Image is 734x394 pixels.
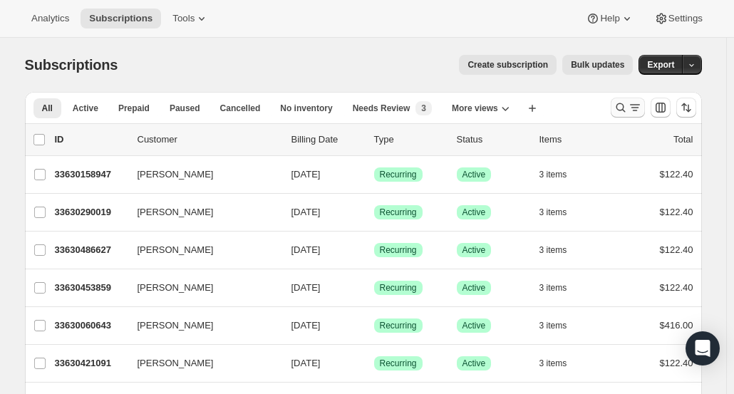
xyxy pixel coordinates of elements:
button: [PERSON_NAME] [129,352,272,375]
span: Prepaid [118,103,150,114]
span: 3 items [539,244,567,256]
button: Create subscription [459,55,557,75]
span: [DATE] [291,358,321,368]
span: 3 items [539,320,567,331]
span: No inventory [280,103,332,114]
button: [PERSON_NAME] [129,314,272,337]
button: Export [639,55,683,75]
span: Export [647,59,674,71]
button: 3 items [539,316,583,336]
button: Analytics [23,9,78,28]
span: [DATE] [291,207,321,217]
span: Subscriptions [25,57,118,73]
span: Active [462,207,486,218]
div: IDCustomerBilling DateTypeStatusItemsTotal [55,133,693,147]
button: 3 items [539,202,583,222]
div: 33630421091[PERSON_NAME][DATE]SuccessRecurringSuccessActive3 items$122.40 [55,353,693,373]
p: 33630158947 [55,167,126,182]
button: 3 items [539,278,583,298]
p: 33630421091 [55,356,126,370]
span: Cancelled [220,103,261,114]
span: [DATE] [291,282,321,293]
div: 33630290019[PERSON_NAME][DATE]SuccessRecurringSuccessActive3 items$122.40 [55,202,693,222]
button: [PERSON_NAME] [129,201,272,224]
span: 3 items [539,169,567,180]
div: Items [539,133,611,147]
span: Help [600,13,619,24]
span: $122.40 [660,244,693,255]
span: Active [462,282,486,294]
span: 3 items [539,282,567,294]
p: Total [673,133,693,147]
button: Tools [164,9,217,28]
span: 3 items [539,358,567,369]
span: $122.40 [660,169,693,180]
button: [PERSON_NAME] [129,163,272,186]
span: Tools [172,13,195,24]
span: Active [462,320,486,331]
button: Help [577,9,642,28]
span: Recurring [380,207,417,218]
span: Active [462,244,486,256]
span: $122.40 [660,282,693,293]
span: [PERSON_NAME] [138,205,214,219]
p: Customer [138,133,280,147]
span: Active [462,169,486,180]
span: Analytics [31,13,69,24]
button: Create new view [521,98,544,118]
div: 33630453859[PERSON_NAME][DATE]SuccessRecurringSuccessActive3 items$122.40 [55,278,693,298]
span: [PERSON_NAME] [138,243,214,257]
div: 33630486627[PERSON_NAME][DATE]SuccessRecurringSuccessActive3 items$122.40 [55,240,693,260]
span: [DATE] [291,169,321,180]
button: 3 items [539,240,583,260]
span: Recurring [380,320,417,331]
span: Needs Review [353,103,410,114]
span: $416.00 [660,320,693,331]
span: [PERSON_NAME] [138,318,214,333]
button: 3 items [539,165,583,185]
span: [PERSON_NAME] [138,281,214,295]
span: [PERSON_NAME] [138,356,214,370]
span: Bulk updates [571,59,624,71]
div: 33630060643[PERSON_NAME][DATE]SuccessRecurringSuccessActive3 items$416.00 [55,316,693,336]
span: Recurring [380,169,417,180]
div: 33630158947[PERSON_NAME][DATE]SuccessRecurringSuccessActive3 items$122.40 [55,165,693,185]
span: Paused [170,103,200,114]
p: 33630486627 [55,243,126,257]
span: 3 [421,103,426,114]
span: Recurring [380,282,417,294]
p: Billing Date [291,133,363,147]
span: Active [73,103,98,114]
span: $122.40 [660,207,693,217]
span: All [42,103,53,114]
span: More views [452,103,498,114]
p: 33630290019 [55,205,126,219]
p: Status [457,133,528,147]
button: Subscriptions [81,9,161,28]
span: Subscriptions [89,13,153,24]
span: Recurring [380,244,417,256]
div: Open Intercom Messenger [686,331,720,366]
span: Settings [668,13,703,24]
button: Bulk updates [562,55,633,75]
button: [PERSON_NAME] [129,276,272,299]
button: [PERSON_NAME] [129,239,272,261]
span: 3 items [539,207,567,218]
span: [PERSON_NAME] [138,167,214,182]
span: [DATE] [291,244,321,255]
button: Sort the results [676,98,696,118]
span: $122.40 [660,358,693,368]
button: More views [443,98,518,118]
p: 33630453859 [55,281,126,295]
button: Search and filter results [611,98,645,118]
button: Customize table column order and visibility [651,98,671,118]
div: Type [374,133,445,147]
span: Active [462,358,486,369]
p: 33630060643 [55,318,126,333]
span: Create subscription [467,59,548,71]
button: 3 items [539,353,583,373]
button: Settings [646,9,711,28]
span: Recurring [380,358,417,369]
p: ID [55,133,126,147]
span: [DATE] [291,320,321,331]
